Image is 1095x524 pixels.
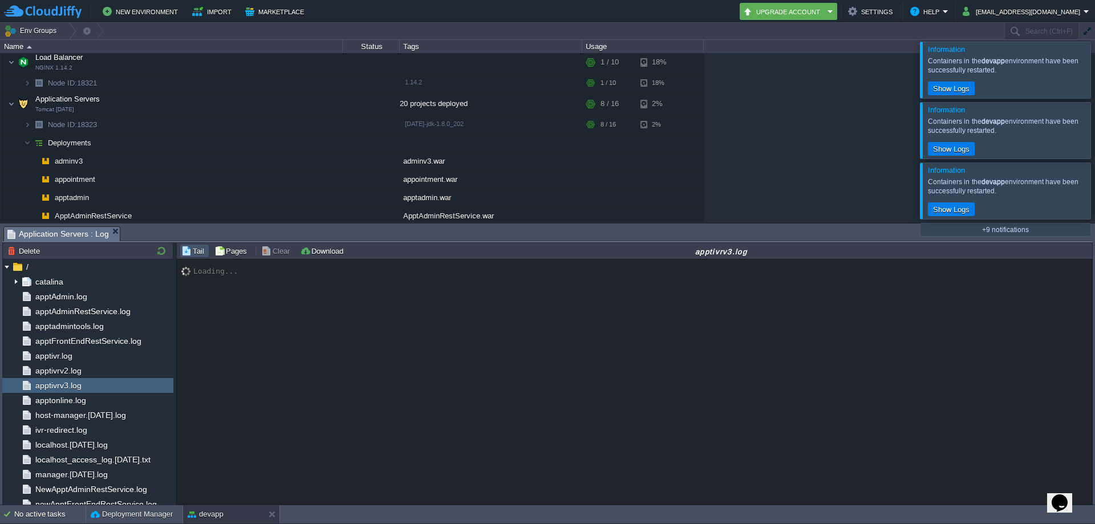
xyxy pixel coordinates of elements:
[54,174,97,184] a: appointment
[54,156,84,166] span: adminv3
[928,177,1088,196] div: Containers in the environment have been successfully restarted.
[928,45,965,54] span: Information
[47,120,99,129] span: 18323
[601,116,616,133] div: 8 / 16
[601,92,619,115] div: 8 / 16
[33,277,65,287] a: catalina
[601,51,619,74] div: 1 / 10
[979,225,1032,235] button: +9 notifications
[33,380,83,391] a: apptivrv3.log
[33,321,106,331] a: apptadmintools.log
[928,166,965,174] span: Information
[14,505,86,523] div: No active tasks
[27,46,32,48] img: AMDAwAAAACH5BAEAAAAALAAAAAABAAEAAAICRAEAOw==
[31,189,38,206] img: AMDAwAAAACH5BAEAAAAALAAAAAABAAEAAAICRAEAOw==
[33,499,159,509] a: newApptFrontEndRestService.log
[982,57,1005,65] b: devapp
[34,95,102,103] a: Application ServersTomcat [DATE]
[47,138,93,148] a: Deployments
[38,170,54,188] img: AMDAwAAAACH5BAEAAAAALAAAAAABAAEAAAICRAEAOw==
[583,40,703,53] div: Usage
[31,134,47,152] img: AMDAwAAAACH5BAEAAAAALAAAAAABAAEAAAICRAEAOw==
[351,246,1091,256] div: apptivrv3.log
[400,207,582,225] div: ApptAdminRestService.war
[33,484,149,494] a: NewApptAdminRestService.log
[91,509,173,520] button: Deployment Manager
[245,5,307,18] button: Marketplace
[400,170,582,188] div: appointment.war
[400,92,582,115] div: 20 projects deployed
[47,78,99,88] span: 18321
[33,291,89,302] a: apptAdmin.log
[54,193,91,202] a: apptadmin
[38,189,54,206] img: AMDAwAAAACH5BAEAAAAALAAAAAABAAEAAAICRAEAOw==
[743,5,824,18] button: Upgrade Account
[1047,478,1084,513] iframe: chat widget
[910,5,943,18] button: Help
[33,351,74,361] a: apptivr.log
[928,56,1088,75] div: Containers in the environment have been successfully restarted.
[31,207,38,225] img: AMDAwAAAACH5BAEAAAAALAAAAAABAAEAAAICRAEAOw==
[103,5,181,18] button: New Environment
[48,120,77,129] span: Node ID:
[33,469,109,480] a: manager.[DATE].log
[405,120,464,127] span: [DATE]-jdk-1.8.0_202
[300,246,347,256] button: Download
[214,246,250,256] button: Pages
[400,152,582,170] div: adminv3.war
[33,395,88,405] a: apptonline.log
[33,365,83,376] a: apptivrv2.log
[33,425,89,435] a: ivr-redirect.log
[601,74,616,92] div: 1 / 10
[54,211,133,221] a: ApptAdminRestService
[31,74,47,92] img: AMDAwAAAACH5BAEAAAAALAAAAAABAAEAAAICRAEAOw==
[930,204,973,214] button: Show Logs
[930,83,973,94] button: Show Logs
[963,5,1084,18] button: [EMAIL_ADDRESS][DOMAIN_NAME]
[38,207,54,225] img: AMDAwAAAACH5BAEAAAAALAAAAAABAAEAAAICRAEAOw==
[31,116,47,133] img: AMDAwAAAACH5BAEAAAAALAAAAAABAAEAAAICRAEAOw==
[47,78,99,88] a: Node ID:18321
[24,74,31,92] img: AMDAwAAAACH5BAEAAAAALAAAAAABAAEAAAICRAEAOw==
[15,92,31,115] img: AMDAwAAAACH5BAEAAAAALAAAAAABAAEAAAICRAEAOw==
[47,120,99,129] a: Node ID:18323
[982,117,1005,125] b: devapp
[35,64,72,71] span: NGINX 1.14.2
[33,454,152,465] span: localhost_access_log.[DATE].txt
[31,152,38,170] img: AMDAwAAAACH5BAEAAAAALAAAAAABAAEAAAICRAEAOw==
[34,52,84,62] span: Load Balancer
[982,178,1005,186] b: devapp
[343,40,399,53] div: Status
[930,144,973,154] button: Show Logs
[24,116,31,133] img: AMDAwAAAACH5BAEAAAAALAAAAAABAAEAAAICRAEAOw==
[640,116,678,133] div: 2%
[33,336,143,346] a: apptFrontEndRestService.log
[33,410,128,420] a: host-manager.[DATE].log
[31,170,38,188] img: AMDAwAAAACH5BAEAAAAALAAAAAABAAEAAAICRAEAOw==
[261,246,293,256] button: Clear
[33,306,132,316] a: apptAdminRestService.log
[181,246,208,256] button: Tail
[4,23,60,39] button: Env Groups
[1,40,342,53] div: Name
[928,117,1088,135] div: Containers in the environment have been successfully restarted.
[4,5,82,19] img: CloudJiffy
[405,79,422,86] span: 1.14.2
[33,440,109,450] a: localhost.[DATE].log
[193,267,238,275] div: Loading...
